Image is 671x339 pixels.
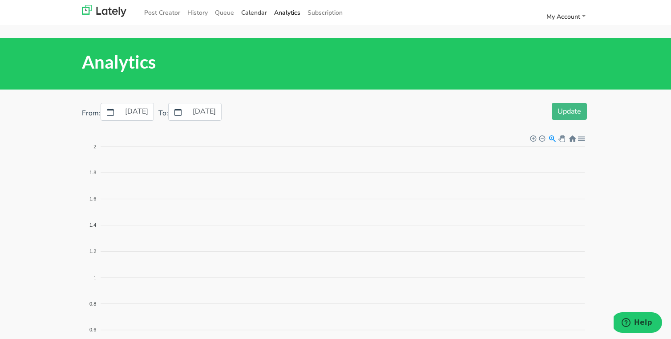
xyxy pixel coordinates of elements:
[211,5,238,20] a: Queue
[548,134,556,142] div: Selection Zoom
[558,135,564,140] div: Panning
[82,108,101,118] span: From:
[530,135,536,141] div: Zoom In
[89,196,96,201] tspan: 1.6
[271,5,304,20] a: Analytics
[577,134,585,142] div: Menu
[89,249,96,254] tspan: 1.2
[107,109,114,116] svg: calendar
[141,5,184,20] a: Post Creator
[241,8,267,17] span: Calendar
[543,9,589,24] a: My Account
[187,103,221,120] label: [DATE]
[546,12,580,21] span: My Account
[89,222,96,228] tspan: 1.4
[184,5,211,20] a: History
[238,5,271,20] a: Calendar
[101,103,120,120] button: calendar
[93,144,96,149] tspan: 2
[158,108,168,118] span: To:
[120,103,154,120] label: [DATE]
[89,327,96,332] tspan: 0.6
[82,51,156,73] b: Analytics
[304,5,346,20] a: Subscription
[89,170,96,175] tspan: 1.8
[568,134,576,142] div: Reset Zoom
[89,301,96,306] tspan: 0.8
[538,135,545,141] div: Zoom Out
[552,103,587,120] button: Update
[93,275,96,280] tspan: 1
[169,103,187,120] button: calendar
[614,312,662,335] iframe: Opens a widget where you can find more information
[82,5,126,17] img: lately_logo_nav.700ca2e7.jpg
[174,109,182,116] svg: calendar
